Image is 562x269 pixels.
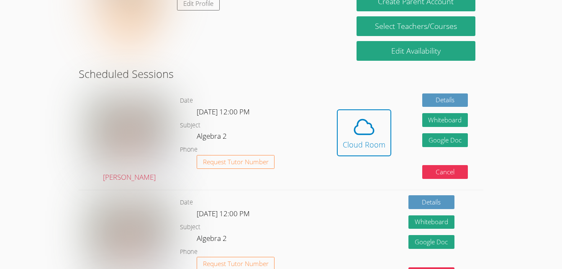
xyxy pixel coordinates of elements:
div: Cloud Room [343,139,385,150]
button: Cancel [422,165,468,179]
button: Whiteboard [408,215,454,229]
a: Select Teachers/Courses [357,16,475,36]
span: Request Tutor Number [203,159,269,165]
a: Google Doc [422,133,468,147]
a: Google Doc [408,235,454,249]
dd: Algebra 2 [197,233,228,247]
a: Details [422,93,468,107]
dt: Phone [180,247,198,257]
button: Whiteboard [422,113,468,127]
dt: Subject [180,222,200,233]
a: [PERSON_NAME] [91,95,167,183]
span: [DATE] 12:00 PM [197,107,250,116]
dd: Algebra 2 [197,130,228,145]
button: Request Tutor Number [197,155,275,169]
dt: Date [180,197,193,208]
dt: Subject [180,120,200,131]
a: Details [408,195,454,209]
img: avatar.png [91,95,167,168]
dt: Phone [180,145,198,155]
span: Request Tutor Number [203,261,269,267]
button: Cloud Room [337,109,391,156]
span: [DATE] 12:00 PM [197,209,250,218]
dt: Date [180,96,193,106]
a: Edit Availability [357,41,475,61]
h2: Scheduled Sessions [79,66,483,82]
